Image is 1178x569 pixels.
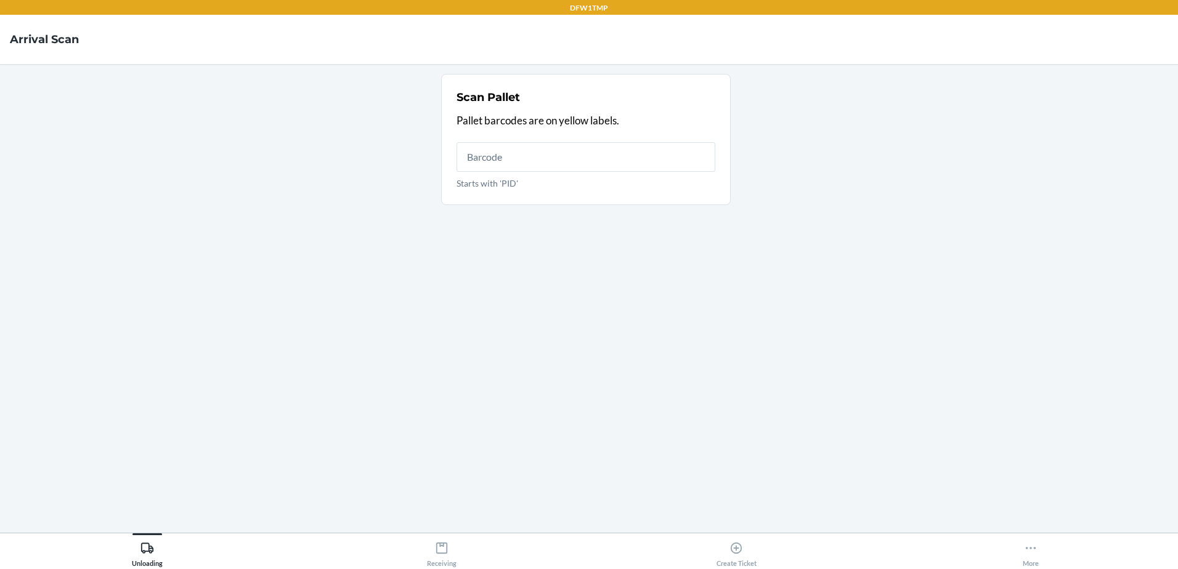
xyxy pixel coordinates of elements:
p: DFW1TMP [570,2,608,14]
button: Receiving [294,533,589,567]
input: Starts with 'PID' [457,142,715,172]
p: Starts with 'PID' [457,177,715,190]
button: More [883,533,1178,567]
h4: Arrival Scan [10,31,79,47]
div: More [1023,536,1039,567]
div: Create Ticket [717,536,757,567]
div: Unloading [132,536,163,567]
div: Receiving [427,536,457,567]
h2: Scan Pallet [457,89,520,105]
p: Pallet barcodes are on yellow labels. [457,113,715,129]
button: Create Ticket [589,533,883,567]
